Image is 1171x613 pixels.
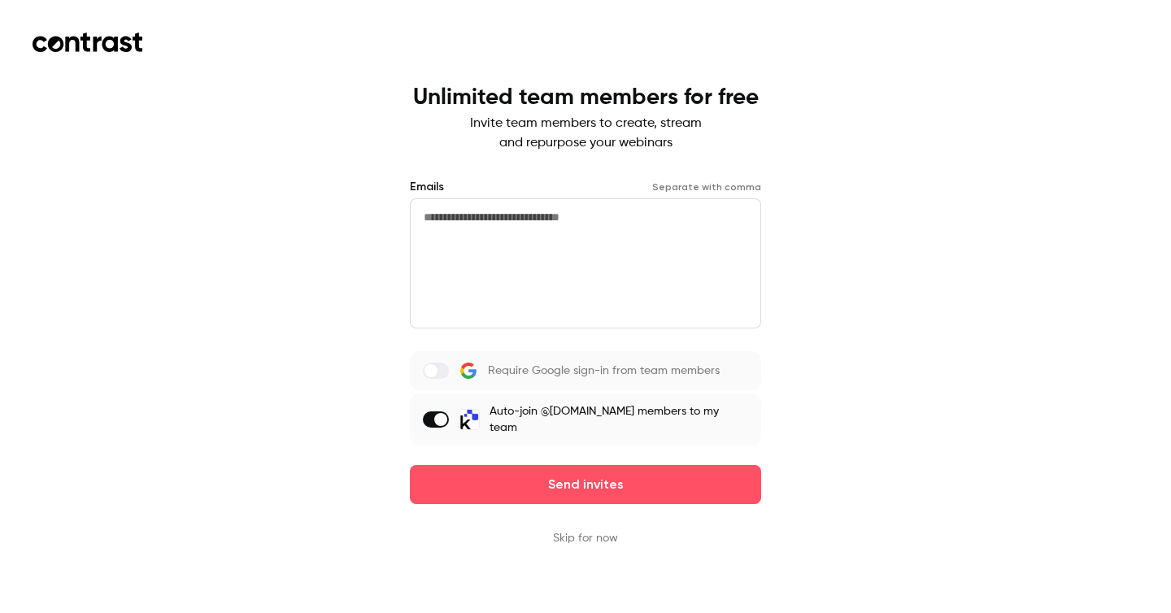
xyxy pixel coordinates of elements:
img: Knots [459,410,479,429]
p: Invite team members to create, stream and repurpose your webinars [413,114,759,153]
label: Auto-join @[DOMAIN_NAME] members to my team [410,393,761,446]
label: Emails [410,179,444,195]
h1: Unlimited team members for free [413,85,759,111]
button: Skip for now [553,530,618,546]
label: Require Google sign-in from team members [410,351,761,390]
button: Send invites [410,465,761,504]
p: Separate with comma [652,180,761,193]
